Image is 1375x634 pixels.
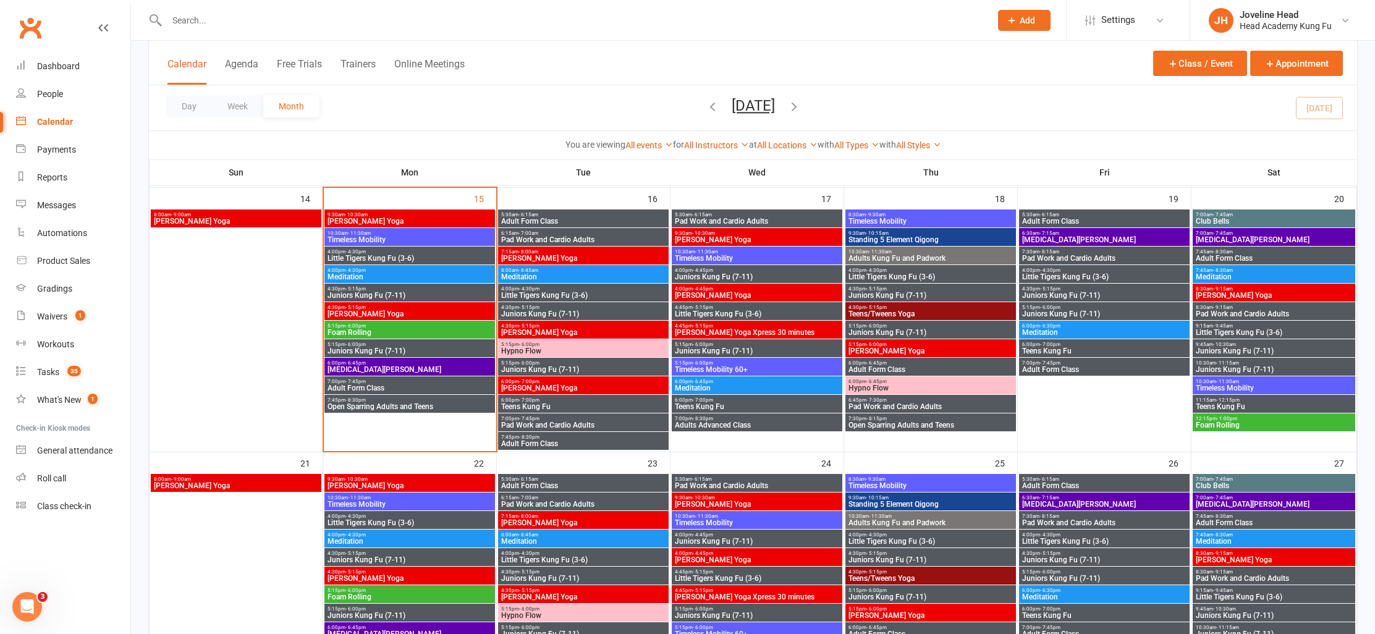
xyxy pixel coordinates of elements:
[1195,236,1353,243] span: [MEDICAL_DATA][PERSON_NAME]
[834,140,879,150] a: All Types
[1213,268,1233,273] span: - 8:30am
[693,397,713,403] span: - 7:00pm
[37,284,72,294] div: Gradings
[1040,342,1060,347] span: - 7:00pm
[866,286,887,292] span: - 5:15pm
[1195,421,1353,429] span: Foam Rolling
[732,97,775,114] button: [DATE]
[1213,230,1233,236] span: - 7:45am
[166,95,212,117] button: Day
[501,230,666,236] span: 6:15am
[1022,305,1187,310] span: 5:15pm
[474,188,496,208] div: 15
[501,329,666,336] span: [PERSON_NAME] Yoga
[37,446,112,455] div: General attendance
[519,286,539,292] span: - 4:30pm
[848,310,1013,318] span: Teens/Tweens Yoga
[1216,360,1239,366] span: - 11:15am
[674,379,840,384] span: 6:00pm
[848,342,1013,347] span: 5:15pm
[153,476,319,482] span: 8:00am
[848,218,1013,225] span: Timeless Mobility
[16,358,130,386] a: Tasks 35
[693,416,713,421] span: - 8:30pm
[695,249,718,255] span: - 11:30am
[1153,51,1247,76] button: Class / Event
[866,342,887,347] span: - 6:00pm
[345,379,366,384] span: - 7:45pm
[1040,286,1060,292] span: - 5:15pm
[327,292,493,299] span: Juniors Kung Fu (7-11)
[327,255,493,262] span: Little Tigers Kung Fu (3-6)
[998,10,1051,31] button: Add
[1195,366,1353,373] span: Juniors Kung Fu (7-11)
[866,397,887,403] span: - 7:30pm
[749,140,757,150] strong: at
[327,249,493,255] span: 4:00pm
[501,440,666,447] span: Adult Form Class
[674,286,840,292] span: 4:00pm
[327,379,493,384] span: 7:00pm
[848,347,1013,355] span: [PERSON_NAME] Yoga
[163,12,982,29] input: Search...
[1195,323,1353,329] span: 9:15am
[848,212,1013,218] span: 8:30am
[1018,159,1191,185] th: Fri
[1195,230,1353,236] span: 7:00am
[501,323,666,329] span: 4:30pm
[848,292,1013,299] span: Juniors Kung Fu (7-11)
[501,286,666,292] span: 4:00pm
[327,305,493,310] span: 4:30pm
[674,329,840,336] span: [PERSON_NAME] Yoga Xpress 30 minutes
[848,397,1013,403] span: 6:45pm
[67,366,81,376] span: 35
[1195,286,1353,292] span: 8:30am
[327,384,493,392] span: Adult Form Class
[1195,273,1353,281] span: Meditation
[1213,286,1233,292] span: - 9:15am
[12,592,42,622] iframe: Intercom live chat
[519,305,539,310] span: - 5:15pm
[1195,255,1353,262] span: Adult Form Class
[1195,416,1353,421] span: 12:15pm
[1195,384,1353,392] span: Timeless Mobility
[37,172,67,182] div: Reports
[327,347,493,355] span: Juniors Kung Fu (7-11)
[674,384,840,392] span: Meditation
[848,286,1013,292] span: 4:30pm
[1213,212,1233,218] span: - 7:45am
[879,140,896,150] strong: with
[1022,212,1187,218] span: 5:30am
[37,473,66,483] div: Roll call
[866,212,886,218] span: - 9:30am
[37,61,80,71] div: Dashboard
[16,219,130,247] a: Automations
[818,140,834,150] strong: with
[1191,159,1357,185] th: Sat
[501,236,666,243] span: Pad Work and Cardio Adults
[848,384,1013,392] span: Hypno Flow
[518,268,538,273] span: - 8:45am
[323,159,497,185] th: Mon
[1022,360,1187,366] span: 7:00pm
[1020,15,1035,25] span: Add
[1213,323,1233,329] span: - 9:45am
[674,397,840,403] span: 6:00pm
[37,200,76,210] div: Messages
[225,58,258,85] button: Agenda
[1216,397,1240,403] span: - 12:15pm
[37,501,91,511] div: Class check-in
[848,255,1013,262] span: Adults Kung Fu and Padwork
[1022,292,1187,299] span: Juniors Kung Fu (7-11)
[848,366,1013,373] span: Adult Form Class
[848,323,1013,329] span: 5:15pm
[519,416,539,421] span: - 7:45pm
[1022,310,1187,318] span: Juniors Kung Fu (7-11)
[692,212,712,218] span: - 6:15am
[167,58,206,85] button: Calendar
[1169,452,1191,473] div: 26
[37,145,76,154] div: Payments
[692,230,715,236] span: - 10:30am
[1022,249,1187,255] span: 7:30am
[674,347,840,355] span: Juniors Kung Fu (7-11)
